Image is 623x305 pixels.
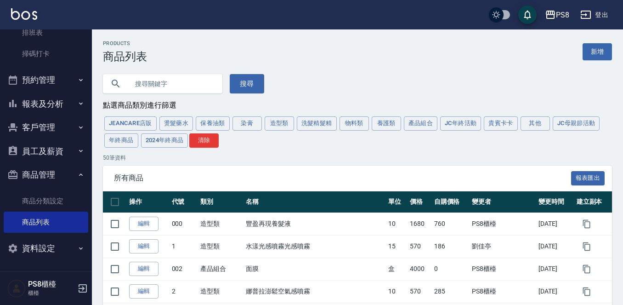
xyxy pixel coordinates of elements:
a: 商品列表 [4,212,88,233]
img: Person [7,279,26,298]
td: 570 [408,235,431,258]
button: save [518,6,537,24]
td: 0 [432,258,470,280]
th: 價格 [408,191,431,213]
button: 貴賓卡卡 [484,116,518,131]
button: 報表及分析 [4,92,88,116]
a: 商品分類設定 [4,190,88,212]
th: 單位 [386,191,408,213]
button: 資料設定 [4,236,88,260]
div: PS8 [556,9,569,21]
button: 報表匯出 [571,171,605,185]
button: 商品管理 [4,163,88,187]
button: 預約管理 [4,68,88,92]
th: 代號 [170,191,198,213]
button: JC母親節活動 [553,116,600,131]
td: 造型類 [198,213,244,235]
button: 客戶管理 [4,115,88,139]
h2: Products [103,40,147,46]
td: 造型類 [198,235,244,258]
td: 2 [170,280,198,303]
td: 002 [170,258,198,280]
td: [DATE] [536,280,574,303]
td: 盒 [386,258,408,280]
td: [DATE] [536,235,574,258]
th: 變更時間 [536,191,574,213]
td: 15 [386,235,408,258]
button: 2024年終商品 [141,133,188,148]
a: 編輯 [129,239,159,253]
button: 染膏 [232,116,262,131]
a: 報表匯出 [571,173,605,182]
img: Logo [11,8,37,20]
button: 洗髮精髮精 [297,116,337,131]
button: 燙髮藥水 [159,116,193,131]
button: 造型類 [265,116,294,131]
td: 豐盈再現養髮液 [244,213,386,235]
button: 登出 [577,6,612,23]
input: 搜尋關鍵字 [129,71,215,96]
th: 類別 [198,191,244,213]
td: PS8櫃檯 [470,258,536,280]
td: 劉佳亭 [470,235,536,258]
td: PS8櫃檯 [470,280,536,303]
td: 4000 [408,258,431,280]
th: 名稱 [244,191,386,213]
p: 櫃檯 [28,289,75,297]
button: 其他 [521,116,550,131]
td: 面膜 [244,258,386,280]
th: 自購價格 [432,191,470,213]
td: 產品組合 [198,258,244,280]
a: 編輯 [129,284,159,299]
button: 員工及薪資 [4,139,88,163]
a: 編輯 [129,217,159,231]
td: 000 [170,213,198,235]
td: 10 [386,213,408,235]
span: 所有商品 [114,173,571,183]
td: 285 [432,280,470,303]
a: 掃碼打卡 [4,43,88,64]
td: [DATE] [536,258,574,280]
button: 產品組合 [404,116,438,131]
button: PS8 [541,6,573,24]
button: JeanCare店販 [104,116,157,131]
td: 186 [432,235,470,258]
th: 變更者 [470,191,536,213]
td: 10 [386,280,408,303]
button: 年終商品 [104,133,138,148]
td: 水漾光感噴霧光感噴霧 [244,235,386,258]
button: 養護類 [372,116,401,131]
h5: PS8櫃檯 [28,280,75,289]
th: 操作 [127,191,170,213]
td: 娜普拉澎鬆空氣感噴霧 [244,280,386,303]
h3: 商品列表 [103,50,147,63]
td: 1680 [408,213,431,235]
a: 新增 [583,43,612,60]
th: 建立副本 [574,191,612,213]
td: 760 [432,213,470,235]
button: 物料類 [340,116,369,131]
td: 造型類 [198,280,244,303]
button: 清除 [189,133,219,148]
td: [DATE] [536,213,574,235]
button: JC年終活動 [440,116,481,131]
td: 1 [170,235,198,258]
button: 保養油類 [196,116,230,131]
a: 排班表 [4,22,88,43]
td: PS8櫃檯 [470,213,536,235]
a: 編輯 [129,262,159,276]
td: 570 [408,280,431,303]
p: 50 筆資料 [103,154,612,162]
button: 搜尋 [230,74,264,93]
div: 點選商品類別進行篩選 [103,101,612,110]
